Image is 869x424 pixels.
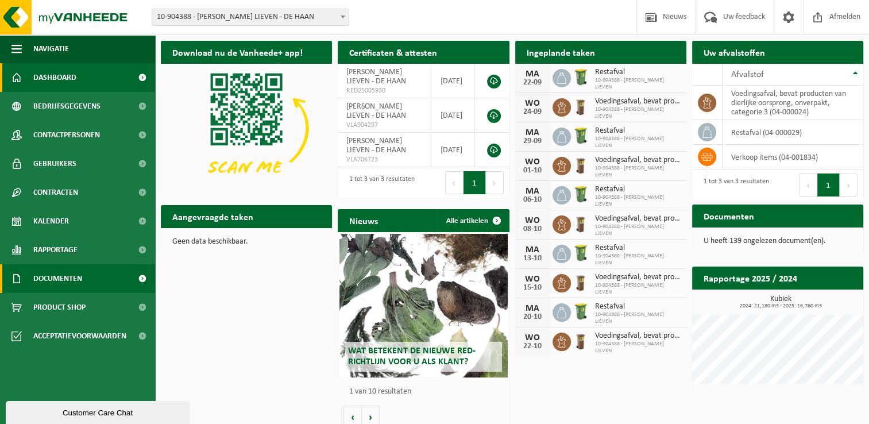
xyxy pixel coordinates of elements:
div: 15-10 [521,284,544,292]
p: U heeft 139 ongelezen document(en). [704,237,852,245]
button: Next [840,174,858,196]
img: WB-0140-HPE-BN-01 [571,155,590,175]
span: Rapportage [33,236,78,264]
img: WB-0140-HPE-BN-01 [571,272,590,292]
span: Voedingsafval, bevat producten van dierlijke oorsprong, onverpakt, categorie 3 [595,97,681,106]
button: Next [486,171,504,194]
div: MA [521,187,544,196]
td: restafval (04-000029) [723,120,863,145]
div: 08-10 [521,225,544,233]
span: [PERSON_NAME] LIEVEN - DE HAAN [346,68,406,86]
span: 10-904388 - CASANOVA - ELEWAUT LIEVEN - DE HAAN [152,9,349,26]
div: MA [521,70,544,79]
img: WB-0240-HPE-GN-51 [571,184,590,204]
div: WO [521,157,544,167]
div: WO [521,99,544,108]
span: [PERSON_NAME] LIEVEN - DE HAAN [346,137,406,155]
h2: Certificaten & attesten [338,41,449,63]
span: Voedingsafval, bevat producten van dierlijke oorsprong, onverpakt, categorie 3 [595,156,681,165]
td: [DATE] [431,133,475,167]
a: Wat betekent de nieuwe RED-richtlijn voor u als klant? [339,234,507,377]
span: 10-904388 - [PERSON_NAME] LIEVEN [595,311,681,325]
span: 10-904388 - CASANOVA - ELEWAUT LIEVEN - DE HAAN [152,9,349,25]
button: Previous [445,171,464,194]
div: 29-09 [521,137,544,145]
span: Restafval [595,126,681,136]
span: Restafval [595,244,681,253]
div: WO [521,275,544,284]
div: WO [521,333,544,342]
td: [DATE] [431,98,475,133]
div: 1 tot 3 van 3 resultaten [698,172,769,198]
span: 2024: 21,180 m3 - 2025: 16,760 m3 [698,303,863,309]
p: 1 van 10 resultaten [349,388,503,396]
span: 10-904388 - [PERSON_NAME] LIEVEN [595,136,681,149]
a: Bekijk rapportage [778,289,862,312]
p: Geen data beschikbaar. [172,238,320,246]
iframe: chat widget [6,399,192,424]
span: 10-904388 - [PERSON_NAME] LIEVEN [595,253,681,267]
span: Voedingsafval, bevat producten van dierlijke oorsprong, onverpakt, categorie 3 [595,214,681,223]
div: MA [521,245,544,255]
h3: Kubiek [698,295,863,309]
div: 22-09 [521,79,544,87]
button: 1 [817,174,840,196]
span: Dashboard [33,63,76,92]
img: WB-0240-HPE-GN-51 [571,67,590,87]
span: Documenten [33,264,82,293]
td: verkoop items (04-001834) [723,145,863,169]
span: Acceptatievoorwaarden [33,322,126,350]
span: Restafval [595,68,681,77]
div: 24-09 [521,108,544,116]
img: WB-0240-HPE-GN-51 [571,302,590,321]
span: Kalender [33,207,69,236]
div: WO [521,216,544,225]
span: 10-904388 - [PERSON_NAME] LIEVEN [595,165,681,179]
div: 22-10 [521,342,544,350]
h2: Documenten [692,205,766,227]
img: WB-0240-HPE-GN-51 [571,243,590,263]
span: 10-904388 - [PERSON_NAME] LIEVEN [595,77,681,91]
div: MA [521,304,544,313]
button: Previous [799,174,817,196]
span: Voedingsafval, bevat producten van dierlijke oorsprong, onverpakt, categorie 3 [595,332,681,341]
span: Restafval [595,185,681,194]
div: 06-10 [521,196,544,204]
div: 20-10 [521,313,544,321]
span: [PERSON_NAME] LIEVEN - DE HAAN [346,102,406,120]
h2: Download nu de Vanheede+ app! [161,41,314,63]
span: 10-904388 - [PERSON_NAME] LIEVEN [595,282,681,296]
h2: Rapportage 2025 / 2024 [692,267,809,289]
span: Contactpersonen [33,121,100,149]
img: Download de VHEPlus App [161,64,332,192]
div: 01-10 [521,167,544,175]
span: 10-904388 - [PERSON_NAME] LIEVEN [595,106,681,120]
span: VLA904297 [346,121,422,130]
img: WB-0240-HPE-GN-51 [571,126,590,145]
td: [DATE] [431,64,475,98]
span: 10-904388 - [PERSON_NAME] LIEVEN [595,223,681,237]
span: Bedrijfsgegevens [33,92,101,121]
span: Gebruikers [33,149,76,178]
span: Navigatie [33,34,69,63]
span: RED25005930 [346,86,422,95]
h2: Nieuws [338,209,389,232]
h2: Uw afvalstoffen [692,41,777,63]
h2: Aangevraagde taken [161,205,265,228]
td: voedingsafval, bevat producten van dierlijke oorsprong, onverpakt, categorie 3 (04-000024) [723,86,863,120]
a: Alle artikelen [437,209,508,232]
span: 10-904388 - [PERSON_NAME] LIEVEN [595,341,681,354]
span: 10-904388 - [PERSON_NAME] LIEVEN [595,194,681,208]
span: Wat betekent de nieuwe RED-richtlijn voor u als klant? [348,346,476,367]
button: 1 [464,171,486,194]
div: MA [521,128,544,137]
div: 13-10 [521,255,544,263]
span: Voedingsafval, bevat producten van dierlijke oorsprong, onverpakt, categorie 3 [595,273,681,282]
img: WB-0140-HPE-BN-01 [571,331,590,350]
h2: Ingeplande taken [515,41,607,63]
span: VLA706723 [346,155,422,164]
img: WB-0140-HPE-BN-01 [571,214,590,233]
span: Product Shop [33,293,86,322]
span: Contracten [33,178,78,207]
